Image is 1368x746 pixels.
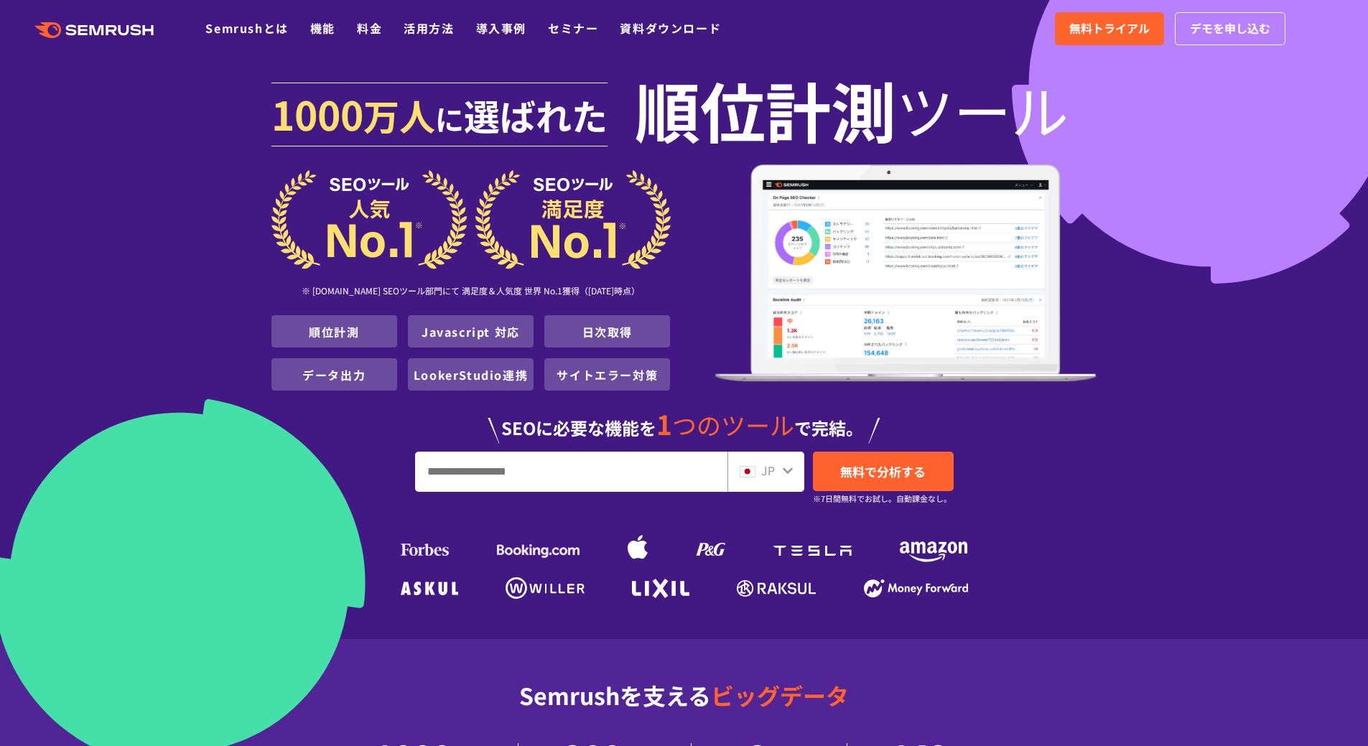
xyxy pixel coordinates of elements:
a: データ出力 [302,366,366,383]
span: つのツール [672,407,794,442]
span: ビッグデータ [711,679,849,712]
span: 無料トライアル [1069,19,1150,38]
span: 順位計測 [635,80,896,138]
a: デモを申し込む [1175,12,1285,45]
span: デモを申し込む [1190,19,1270,38]
a: 機能 [310,19,335,37]
a: セミナー [548,19,598,37]
span: ツール [896,80,1069,138]
a: Javascript 対応 [422,323,520,340]
a: 日次取得 [582,323,633,340]
span: 選ばれた [464,89,608,141]
div: ※ [DOMAIN_NAME] SEOツール部門にて 満足度＆人気度 世界 No.1獲得（[DATE]時点） [271,269,671,315]
a: 無料トライアル [1055,12,1164,45]
span: JP [761,462,775,479]
a: 活用方法 [404,19,454,37]
div: SEOに必要な機能を [271,396,1097,444]
span: で完結。 [794,415,863,440]
span: 1000 [271,85,363,142]
a: 導入事例 [476,19,526,37]
a: 無料で分析する [813,452,954,491]
span: に [435,98,464,139]
input: URL、キーワードを入力してください [416,452,727,491]
div: Semrushを支える [271,671,1097,743]
span: 無料で分析する [840,462,926,480]
small: ※7日間無料でお試し。自動課金なし。 [813,492,951,505]
span: 1 [656,404,672,443]
a: LookerStudio連携 [414,366,528,383]
a: 料金 [357,19,382,37]
a: 順位計測 [309,323,359,340]
a: Semrushとは [205,19,288,37]
a: 資料ダウンロード [620,19,721,37]
span: 万人 [363,89,435,141]
a: サイトエラー対策 [557,366,658,383]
